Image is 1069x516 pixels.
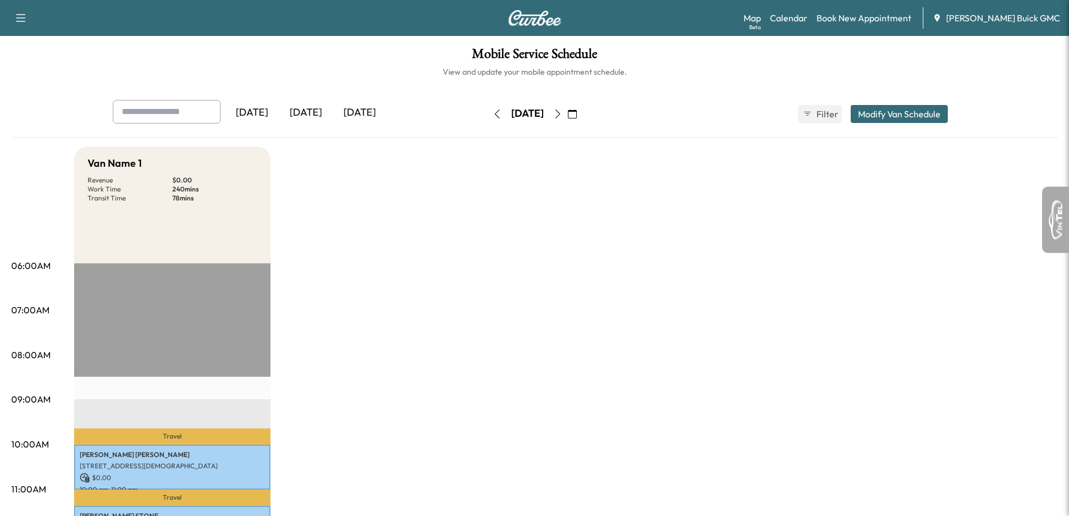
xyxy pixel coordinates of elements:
[74,428,270,444] p: Travel
[333,100,387,126] div: [DATE]
[80,462,265,471] p: [STREET_ADDRESS][DEMOGRAPHIC_DATA]
[11,259,51,272] p: 06:00AM
[11,303,49,317] p: 07:00AM
[11,482,46,496] p: 11:00AM
[279,100,333,126] div: [DATE]
[11,66,1058,77] h6: View and update your mobile appointment schedule.
[744,11,761,25] a: MapBeta
[816,11,911,25] a: Book New Appointment
[508,10,562,26] img: Curbee Logo
[88,185,172,194] p: Work Time
[80,473,265,483] p: $ 0.00
[816,107,837,121] span: Filter
[225,100,279,126] div: [DATE]
[80,485,265,494] p: 10:00 am - 11:00 am
[749,23,761,31] div: Beta
[80,450,265,459] p: [PERSON_NAME] [PERSON_NAME]
[172,194,257,203] p: 78 mins
[11,348,51,362] p: 08:00AM
[11,47,1058,66] h1: Mobile Service Schedule
[88,194,172,203] p: Transit Time
[511,107,544,121] div: [DATE]
[74,490,270,505] p: Travel
[946,11,1060,25] span: [PERSON_NAME] Buick GMC
[770,11,808,25] a: Calendar
[798,105,842,123] button: Filter
[11,437,49,451] p: 10:00AM
[88,156,142,171] h5: Van Name 1
[172,185,257,194] p: 240 mins
[11,392,51,406] p: 09:00AM
[851,105,948,123] button: Modify Van Schedule
[88,176,172,185] p: Revenue
[172,176,257,185] p: $ 0.00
